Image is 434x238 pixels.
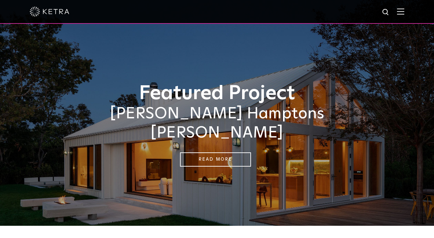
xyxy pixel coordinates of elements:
h2: [PERSON_NAME] Hamptons [PERSON_NAME] [52,104,382,142]
img: search icon [382,8,390,17]
img: ketra-logo-2019-white [30,7,69,17]
a: Read More [180,152,251,167]
h1: Featured Project [52,83,382,104]
img: Hamburger%20Nav.svg [397,8,404,15]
